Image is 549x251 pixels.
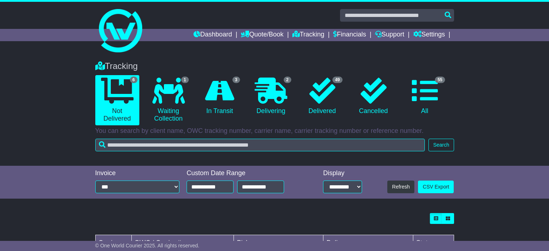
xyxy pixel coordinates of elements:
[284,77,291,83] span: 2
[181,77,189,83] span: 1
[95,75,139,125] a: 6 Not Delivered
[323,235,413,251] td: Delivery
[375,29,404,41] a: Support
[413,29,445,41] a: Settings
[428,139,454,151] button: Search
[300,75,344,118] a: 49 Delivered
[435,77,445,83] span: 55
[413,235,454,251] td: Status
[95,235,131,251] td: Carrier
[241,29,283,41] a: Quote/Book
[232,77,240,83] span: 3
[418,181,454,193] a: CSV Export
[333,29,366,41] a: Financials
[332,77,342,83] span: 49
[249,75,293,118] a: 2 Delivering
[95,127,454,135] p: You can search by client name, OWC tracking number, carrier name, carrier tracking number or refe...
[187,169,301,177] div: Custom Date Range
[234,235,323,251] td: Pickup
[131,235,234,251] td: OWC / Carrier #
[95,169,180,177] div: Invoice
[92,61,458,72] div: Tracking
[198,75,242,118] a: 3 In Transit
[323,169,362,177] div: Display
[95,243,200,248] span: © One World Courier 2025. All rights reserved.
[130,77,138,83] span: 6
[387,181,414,193] button: Refresh
[147,75,191,125] a: 1 Waiting Collection
[403,75,447,118] a: 55 All
[193,29,232,41] a: Dashboard
[352,75,396,118] a: Cancelled
[292,29,324,41] a: Tracking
